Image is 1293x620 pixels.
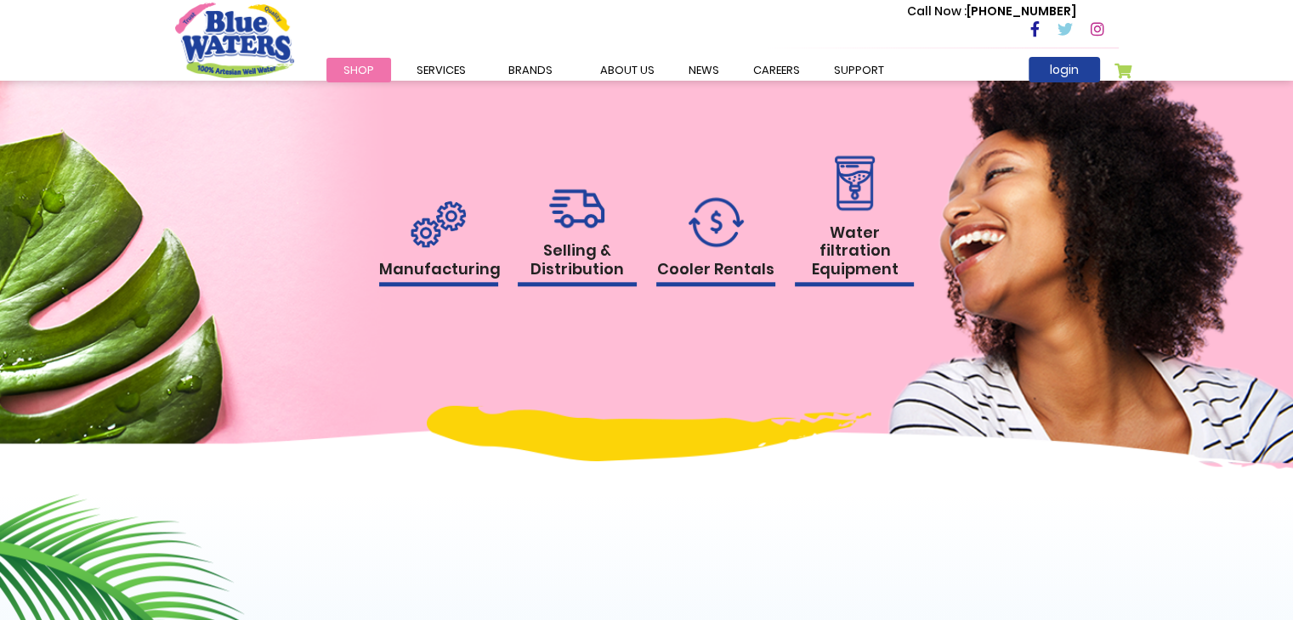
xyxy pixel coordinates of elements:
[411,200,466,247] img: rental
[583,58,672,82] a: about us
[689,197,744,247] img: rental
[417,62,466,78] span: Services
[907,3,1076,20] p: [PHONE_NUMBER]
[343,62,374,78] span: Shop
[672,58,736,82] a: News
[1029,57,1100,82] a: login
[736,58,817,82] a: careers
[508,62,553,78] span: Brands
[795,155,914,287] a: Water filtration Equipment
[379,200,498,287] a: Manufacturing
[830,155,879,211] img: rental
[518,189,637,286] a: Selling & Distribution
[175,3,294,77] a: store logo
[817,58,901,82] a: support
[518,241,637,286] h1: Selling & Distribution
[907,3,967,20] span: Call Now :
[656,197,775,287] a: Cooler Rentals
[795,223,914,287] h1: Water filtration Equipment
[549,189,604,228] img: rental
[656,260,775,287] h1: Cooler Rentals
[379,260,498,287] h1: Manufacturing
